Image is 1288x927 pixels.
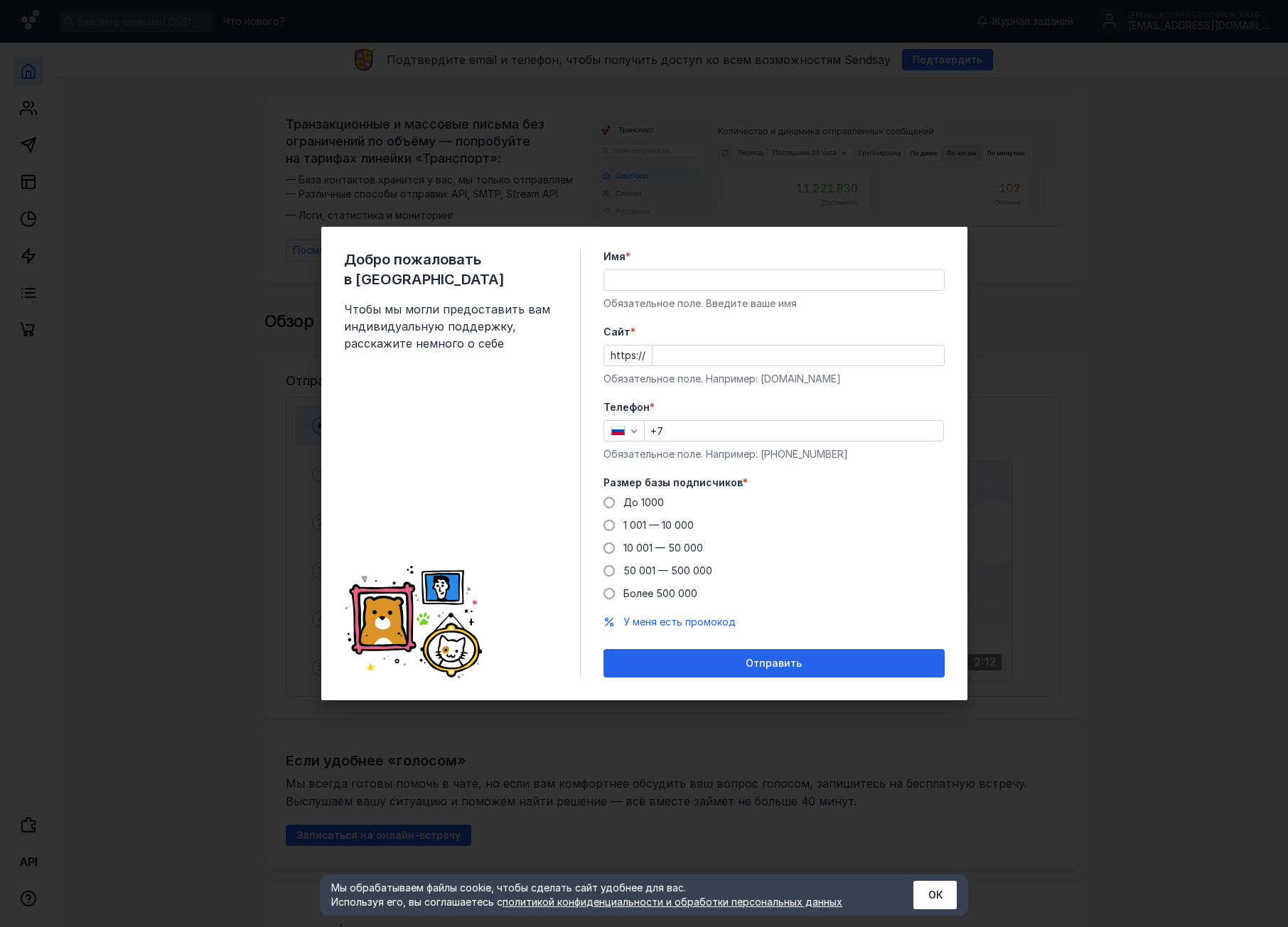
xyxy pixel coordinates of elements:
div: Мы обрабатываем файлы cookie, чтобы сделать сайт удобнее для вас. Используя его, вы соглашаетесь c [331,881,879,909]
span: Телефон [603,400,650,414]
span: Добро пожаловать в [GEOGRAPHIC_DATA] [344,250,557,289]
div: Обязательное поле. Например: [PHONE_NUMBER] [603,447,945,461]
span: 1 001 — 10 000 [623,519,694,531]
button: У меня есть промокод [623,615,736,629]
span: Более 500 000 [623,587,697,599]
div: Обязательное поле. Введите ваше имя [603,296,945,311]
span: Имя [603,250,626,264]
span: 10 001 — 50 000 [623,542,703,554]
span: Размер базы подписчиков [603,476,743,490]
span: Чтобы мы могли предоставить вам индивидуальную поддержку, расскажите немного о себе [344,301,557,352]
button: ОК [913,881,957,909]
span: Отправить [746,658,802,670]
a: политикой конфиденциальности и обработки персональных данных [503,896,842,908]
span: Cайт [603,325,630,339]
span: 50 001 — 500 000 [623,564,712,577]
span: До 1000 [623,496,664,508]
button: Отправить [603,649,945,677]
span: У меня есть промокод [623,616,736,628]
div: Обязательное поле. Например: [DOMAIN_NAME] [603,372,945,386]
